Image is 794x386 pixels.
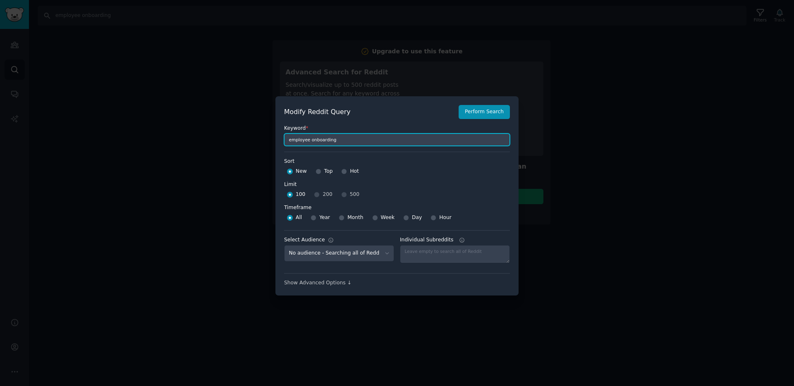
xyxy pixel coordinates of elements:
div: Limit [284,181,297,188]
span: Month [347,214,363,222]
label: Keyword [284,125,510,132]
input: Keyword to search on Reddit [284,133,510,146]
span: Hour [439,214,452,222]
span: Day [412,214,422,222]
span: Top [324,168,333,175]
span: Week [381,214,395,222]
h2: Modify Reddit Query [284,107,454,117]
div: Show Advanced Options ↓ [284,279,510,287]
div: Select Audience [284,236,325,244]
label: Individual Subreddits [400,236,510,244]
label: Timeframe [284,201,510,212]
span: New [296,168,307,175]
span: All [296,214,302,222]
span: Hot [350,168,359,175]
label: Sort [284,158,510,165]
span: 100 [296,191,305,198]
button: Perform Search [459,105,510,119]
span: Year [319,214,330,222]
